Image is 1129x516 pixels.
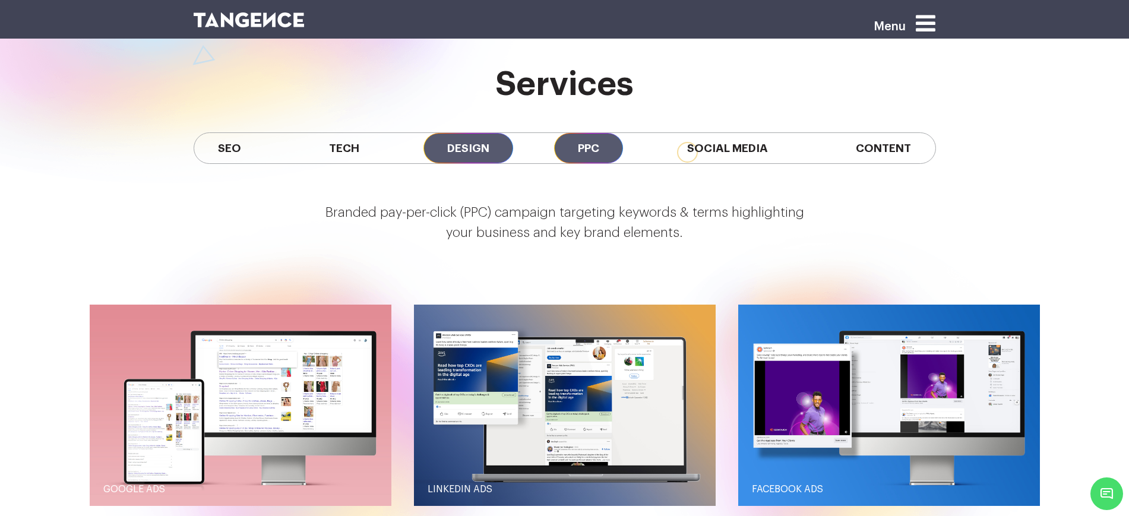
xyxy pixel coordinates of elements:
[428,485,492,494] span: LinkedIn Ads
[423,133,513,163] span: Design
[738,470,1040,508] a: Facebook Ads
[194,12,305,27] img: logo SVG
[663,133,792,163] span: Social Media
[1090,477,1123,510] span: Chat Widget
[194,66,936,103] h2: services
[414,470,716,508] a: LinkedIn Ads
[554,133,623,163] span: PPC
[194,133,265,163] span: SEO
[90,203,1040,243] p: Branded pay-per-click (PPC) campaign targeting keywords & terms highlighting your business and ke...
[90,305,391,506] button: Google Ads
[832,133,935,163] span: Content
[738,305,1040,506] button: Facebook Ads
[103,485,165,494] span: Google Ads
[305,133,383,163] span: Tech
[414,305,716,506] button: LinkedIn Ads
[90,470,391,508] a: Google Ads
[752,485,823,494] span: Facebook Ads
